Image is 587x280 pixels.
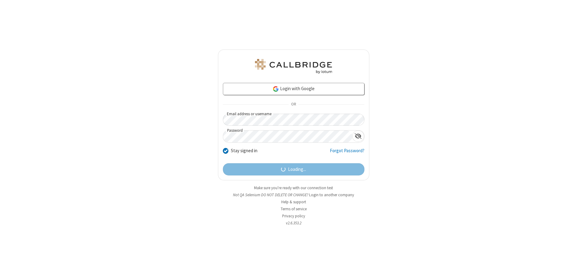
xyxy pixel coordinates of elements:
button: Login to another company [309,192,354,198]
input: Email address or username [223,114,364,126]
li: v2.6.353.2 [218,220,369,226]
label: Stay signed in [231,147,257,154]
div: Show password [352,131,364,142]
li: Not QA Selenium DO NOT DELETE OR CHANGE? [218,192,369,198]
a: Help & support [281,199,306,204]
input: Password [223,131,352,142]
a: Privacy policy [282,213,305,219]
a: Terms of service [281,206,307,212]
a: Login with Google [223,83,364,95]
img: QA Selenium DO NOT DELETE OR CHANGE [254,59,333,74]
span: Loading... [288,166,306,173]
button: Loading... [223,163,364,175]
span: OR [289,100,298,109]
a: Make sure you're ready with our connection test [254,185,333,190]
img: google-icon.png [272,86,279,92]
a: Forgot Password? [330,147,364,159]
